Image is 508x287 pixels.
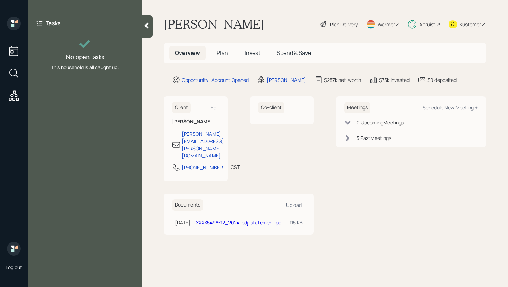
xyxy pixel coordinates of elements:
[290,219,303,226] div: 115 KB
[175,49,200,57] span: Overview
[182,76,249,84] div: Opportunity · Account Opened
[357,134,391,142] div: 3 Past Meeting s
[7,242,21,256] img: retirable_logo.png
[423,104,478,111] div: Schedule New Meeting +
[164,17,264,32] h1: [PERSON_NAME]
[46,19,61,27] label: Tasks
[231,163,240,171] div: CST
[324,76,361,84] div: $287k net-worth
[357,119,404,126] div: 0 Upcoming Meeting s
[196,219,283,226] a: XXXX5498-12_2024-edj-statement.pdf
[267,76,306,84] div: [PERSON_NAME]
[427,76,457,84] div: $0 deposited
[378,21,395,28] div: Warmer
[51,64,119,71] div: This household is all caught up.
[172,119,219,125] h6: [PERSON_NAME]
[460,21,481,28] div: Kustomer
[66,53,104,61] h4: No open tasks
[172,199,203,211] h6: Documents
[286,202,305,208] div: Upload +
[344,102,370,113] h6: Meetings
[182,130,224,159] div: [PERSON_NAME][EMAIL_ADDRESS][PERSON_NAME][DOMAIN_NAME]
[175,219,190,226] div: [DATE]
[277,49,311,57] span: Spend & Save
[6,264,22,270] div: Log out
[258,102,284,113] h6: Co-client
[245,49,260,57] span: Invest
[217,49,228,57] span: Plan
[330,21,358,28] div: Plan Delivery
[379,76,410,84] div: $75k invested
[419,21,435,28] div: Altruist
[182,164,225,171] div: [PHONE_NUMBER]
[211,104,219,111] div: Edit
[172,102,191,113] h6: Client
